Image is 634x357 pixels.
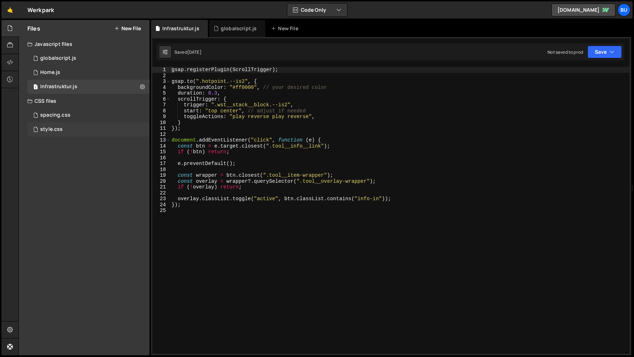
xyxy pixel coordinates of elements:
div: [DATE] [187,49,201,55]
div: 8 [152,108,171,114]
div: 14 [152,143,171,149]
div: 19 [152,172,171,178]
a: Bu [618,4,630,16]
div: globalscript.js [221,25,257,32]
div: 25 [152,208,171,214]
div: 17 [152,161,171,167]
div: Home.js [40,69,60,76]
div: 12 [152,132,171,138]
div: 13618/42788.js [27,51,150,65]
div: spacing.css [40,112,70,118]
div: style.css [40,126,63,133]
button: Code Only [287,4,347,16]
div: 23 [152,196,171,202]
div: 1 [152,67,171,73]
div: 20 [152,178,171,185]
div: 24 [152,202,171,208]
div: Saved [174,49,201,55]
div: 4 [152,85,171,91]
span: 1 [33,85,38,90]
div: CSS files [19,94,150,108]
div: 11 [152,126,171,132]
div: Javascript files [19,37,150,51]
button: New File [114,26,141,31]
div: 6 [152,96,171,102]
div: 9 [152,114,171,120]
h2: Files [27,25,40,32]
div: 15 [152,149,171,155]
div: 13618/34273.css [27,108,150,122]
button: Save [587,46,622,58]
div: 13618/42784.js [27,80,150,94]
a: [DOMAIN_NAME] [551,4,615,16]
div: 18 [152,167,171,173]
div: Not saved to prod [547,49,583,55]
div: 10 [152,120,171,126]
div: Infrastruktur.js [162,25,199,32]
div: 2 [152,73,171,79]
div: 13 [152,137,171,143]
div: globalscript.js [40,55,76,62]
div: 16 [152,155,171,161]
a: 🤙 [1,1,19,18]
div: 5 [152,90,171,96]
div: Infrastruktur.js [40,84,77,90]
div: Werkpark [27,6,54,14]
div: 13618/34270.js [27,65,150,80]
div: 3 [152,79,171,85]
div: 13618/34272.css [27,122,150,137]
div: 21 [152,184,171,190]
div: New File [271,25,301,32]
div: 22 [152,190,171,196]
div: 7 [152,102,171,108]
